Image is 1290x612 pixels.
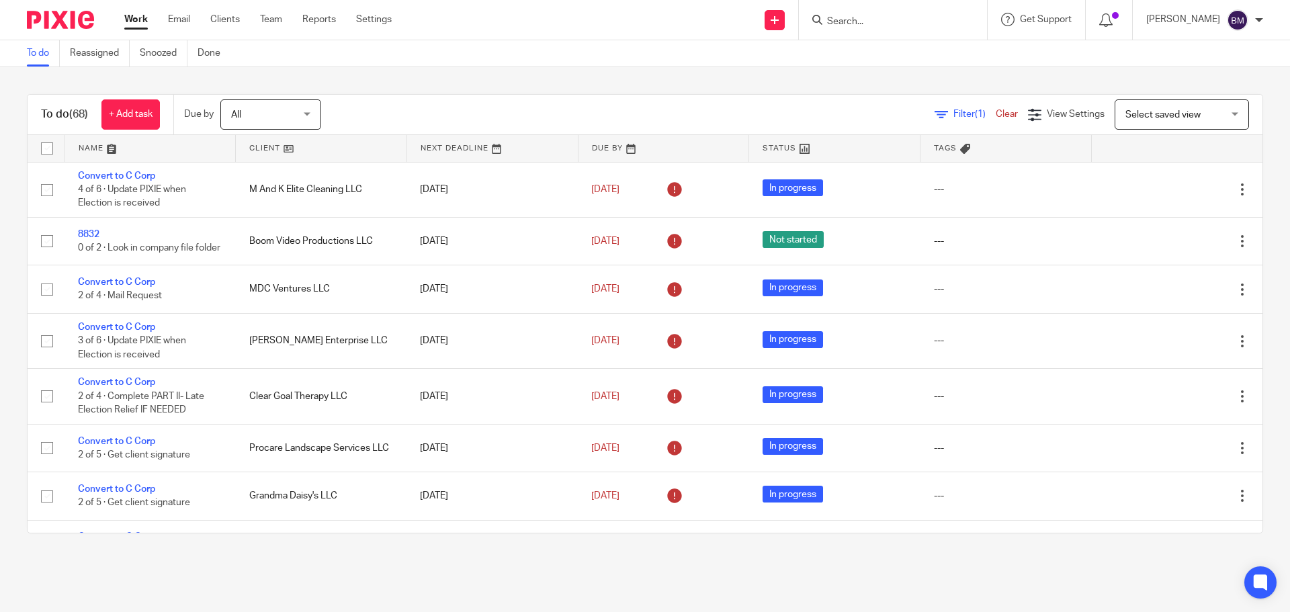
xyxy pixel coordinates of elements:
[934,441,1078,455] div: ---
[69,109,88,120] span: (68)
[78,185,186,208] span: 4 of 6 · Update PIXIE when Election is received
[78,437,155,446] a: Convert to C Corp
[996,110,1018,119] a: Clear
[78,171,155,181] a: Convert to C Corp
[78,292,162,301] span: 2 of 4 · Mail Request
[934,489,1078,502] div: ---
[406,472,578,520] td: [DATE]
[763,331,823,348] span: In progress
[78,336,186,359] span: 3 of 6 · Update PIXIE when Election is received
[78,532,155,541] a: Convert to C Corp
[406,313,578,368] td: [DATE]
[78,277,155,287] a: Convert to C Corp
[763,486,823,502] span: In progress
[236,162,407,217] td: M And K Elite Cleaning LLC
[406,369,578,424] td: [DATE]
[1047,110,1105,119] span: View Settings
[236,520,407,568] td: [PERSON_NAME] LLC
[184,107,214,121] p: Due by
[406,217,578,265] td: [DATE]
[591,443,619,453] span: [DATE]
[934,234,1078,248] div: ---
[27,11,94,29] img: Pixie
[826,16,947,28] input: Search
[101,99,160,130] a: + Add task
[934,334,1078,347] div: ---
[198,40,230,67] a: Done
[260,13,282,26] a: Team
[302,13,336,26] a: Reports
[236,369,407,424] td: Clear Goal Therapy LLC
[763,231,824,248] span: Not started
[406,520,578,568] td: [DATE]
[591,236,619,246] span: [DATE]
[236,424,407,472] td: Procare Landscape Services LLC
[78,230,99,239] a: 8832
[78,322,155,332] a: Convert to C Corp
[124,13,148,26] a: Work
[236,217,407,265] td: Boom Video Productions LLC
[591,491,619,500] span: [DATE]
[1125,110,1201,120] span: Select saved view
[763,438,823,455] span: In progress
[1020,15,1072,24] span: Get Support
[406,424,578,472] td: [DATE]
[236,472,407,520] td: Grandma Daisy's LLC
[78,392,204,415] span: 2 of 4 · Complete PART II- Late Election Relief IF NEEDED
[975,110,986,119] span: (1)
[934,282,1078,296] div: ---
[210,13,240,26] a: Clients
[356,13,392,26] a: Settings
[763,179,823,196] span: In progress
[591,284,619,294] span: [DATE]
[406,162,578,217] td: [DATE]
[78,243,220,253] span: 0 of 2 · Look in company file folder
[236,265,407,313] td: MDC Ventures LLC
[591,336,619,345] span: [DATE]
[934,144,957,152] span: Tags
[236,313,407,368] td: [PERSON_NAME] Enterprise LLC
[140,40,187,67] a: Snoozed
[1227,9,1248,31] img: svg%3E
[591,185,619,194] span: [DATE]
[78,450,190,460] span: 2 of 5 · Get client signature
[763,386,823,403] span: In progress
[934,183,1078,196] div: ---
[591,392,619,401] span: [DATE]
[406,265,578,313] td: [DATE]
[78,484,155,494] a: Convert to C Corp
[27,40,60,67] a: To do
[78,498,190,508] span: 2 of 5 · Get client signature
[78,378,155,387] a: Convert to C Corp
[231,110,241,120] span: All
[953,110,996,119] span: Filter
[70,40,130,67] a: Reassigned
[1146,13,1220,26] p: [PERSON_NAME]
[168,13,190,26] a: Email
[934,390,1078,403] div: ---
[41,107,88,122] h1: To do
[763,279,823,296] span: In progress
